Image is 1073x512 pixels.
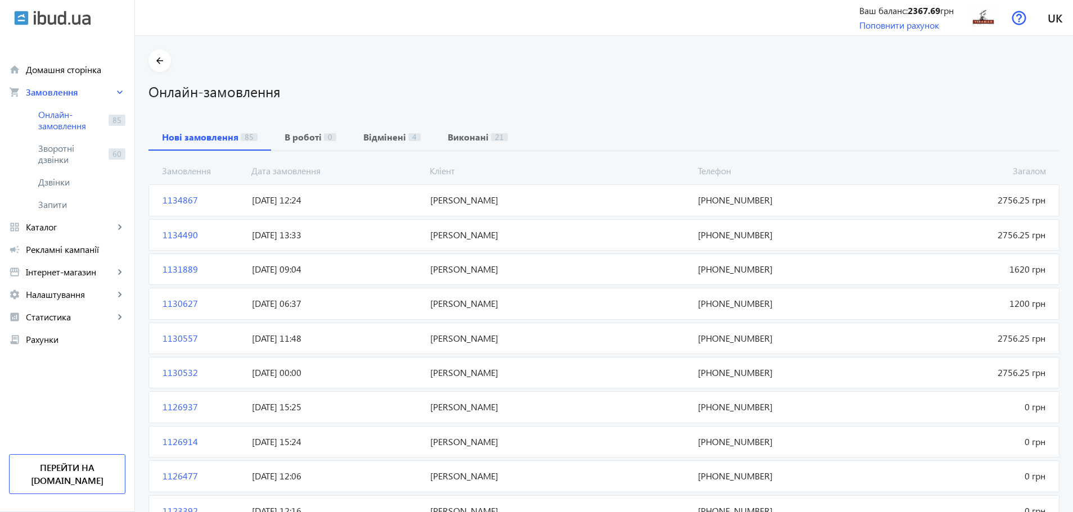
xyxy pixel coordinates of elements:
[693,332,872,345] span: [PHONE_NUMBER]
[38,199,125,210] span: Запити
[158,297,247,310] span: 1130627
[247,229,426,241] span: [DATE] 13:33
[247,332,426,345] span: [DATE] 11:48
[872,366,1050,379] span: 2756.25 грн
[26,64,125,75] span: Домашня сторінка
[26,311,114,323] span: Статистика
[908,4,940,16] b: 2367.69
[241,133,258,141] span: 85
[148,81,1060,101] h1: Онлайн-замовлення
[872,297,1050,310] span: 1200 грн
[162,133,238,142] b: Нові замовлення
[114,221,125,233] mat-icon: keyboard_arrow_right
[26,289,114,300] span: Налаштування
[324,133,336,141] span: 0
[26,244,125,255] span: Рекламні кампанії
[158,366,247,379] span: 1130532
[247,366,426,379] span: [DATE] 00:00
[285,133,322,142] b: В роботі
[109,115,125,126] span: 85
[872,229,1050,241] span: 2756.25 грн
[158,401,247,413] span: 1126937
[247,297,426,310] span: [DATE] 06:37
[426,263,693,275] span: [PERSON_NAME]
[1012,11,1026,25] img: help.svg
[158,263,247,275] span: 1131889
[448,133,489,142] b: Виконані
[9,266,20,278] mat-icon: storefront
[971,5,996,30] img: 2004760cc8b15bef413008809921920-e119387fb2.jpg
[693,366,872,379] span: [PHONE_NUMBER]
[157,165,247,177] span: Замовлення
[426,297,693,310] span: [PERSON_NAME]
[34,11,91,25] img: ibud_text.svg
[114,311,125,323] mat-icon: keyboard_arrow_right
[426,332,693,345] span: [PERSON_NAME]
[9,454,125,494] a: Перейти на [DOMAIN_NAME]
[247,436,426,448] span: [DATE] 15:24
[158,194,247,206] span: 1134867
[38,176,125,188] span: Дзвінки
[158,436,247,448] span: 1126914
[9,289,20,300] mat-icon: settings
[872,401,1050,413] span: 0 грн
[425,165,693,177] span: Кліент
[426,194,693,206] span: [PERSON_NAME]
[9,244,20,255] mat-icon: campaign
[872,263,1050,275] span: 1620 грн
[247,470,426,482] span: [DATE] 12:06
[693,401,872,413] span: [PHONE_NUMBER]
[109,148,125,160] span: 60
[38,143,104,165] span: Зворотні дзвінки
[26,334,125,345] span: Рахунки
[426,229,693,241] span: [PERSON_NAME]
[9,311,20,323] mat-icon: analytics
[872,470,1050,482] span: 0 грн
[14,11,29,25] img: ibud.svg
[872,332,1050,345] span: 2756.25 грн
[693,297,872,310] span: [PHONE_NUMBER]
[1048,11,1062,25] span: uk
[426,401,693,413] span: [PERSON_NAME]
[114,87,125,98] mat-icon: keyboard_arrow_right
[114,266,125,278] mat-icon: keyboard_arrow_right
[408,133,421,141] span: 4
[859,19,939,31] a: Поповнити рахунок
[363,133,406,142] b: Відмінені
[426,436,693,448] span: [PERSON_NAME]
[426,470,693,482] span: [PERSON_NAME]
[426,366,693,379] span: [PERSON_NAME]
[153,54,167,68] mat-icon: arrow_back
[9,334,20,345] mat-icon: receipt_long
[247,263,426,275] span: [DATE] 09:04
[158,470,247,482] span: 1126477
[872,194,1050,206] span: 2756.25 грн
[158,332,247,345] span: 1130557
[247,194,426,206] span: [DATE] 12:24
[114,289,125,300] mat-icon: keyboard_arrow_right
[872,436,1050,448] span: 0 грн
[693,470,872,482] span: [PHONE_NUMBER]
[9,221,20,233] mat-icon: grid_view
[9,64,20,75] mat-icon: home
[26,87,114,98] span: Замовлення
[693,436,872,448] span: [PHONE_NUMBER]
[693,194,872,206] span: [PHONE_NUMBER]
[9,87,20,98] mat-icon: shopping_cart
[38,109,104,132] span: Онлайн-замовлення
[158,229,247,241] span: 1134490
[247,165,426,177] span: Дата замовлення
[26,221,114,233] span: Каталог
[491,133,508,141] span: 21
[859,4,954,17] div: Ваш баланс: грн
[872,165,1051,177] span: Загалом
[693,165,872,177] span: Телефон
[693,263,872,275] span: [PHONE_NUMBER]
[26,266,114,278] span: Інтернет-магазин
[247,401,426,413] span: [DATE] 15:25
[693,229,872,241] span: [PHONE_NUMBER]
